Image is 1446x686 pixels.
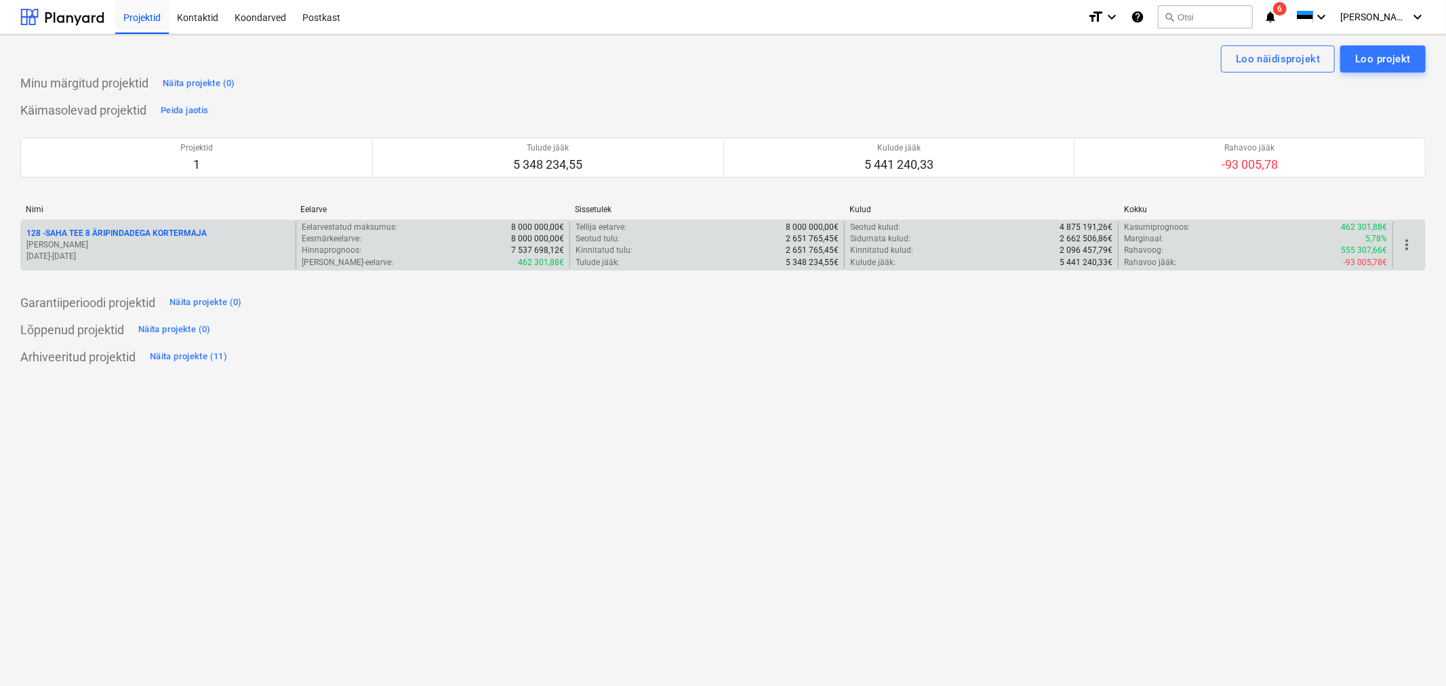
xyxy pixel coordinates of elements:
p: 128 - SAHA TEE 8 ÄRIPINDADEGA KORTERMAJA [26,228,207,239]
p: Seotud kulud : [850,222,900,233]
button: Otsi [1158,5,1253,28]
p: 5 348 234,55€ [786,257,839,268]
p: 2 651 765,45€ [786,233,839,245]
p: Tulude jääk [513,142,582,154]
i: keyboard_arrow_down [1409,9,1426,25]
div: Loo näidisprojekt [1236,50,1320,68]
p: -93 005,78 [1222,157,1278,173]
p: 5 441 240,33€ [1060,257,1112,268]
p: Garantiiperioodi projektid [20,295,155,311]
p: 8 000 000,00€ [511,233,564,245]
p: [PERSON_NAME]-eelarve : [302,257,393,268]
p: 462 301,88€ [518,257,564,268]
div: Kulud [849,205,1113,214]
div: Näita projekte (0) [169,295,242,310]
div: Eelarve [300,205,564,214]
i: format_size [1087,9,1104,25]
p: -93 005,78€ [1344,257,1387,268]
p: Kinnitatud tulu : [576,245,632,256]
div: Näita projekte (0) [138,322,211,338]
p: Arhiveeritud projektid [20,349,136,365]
p: 1 [180,157,213,173]
p: Marginaal : [1124,233,1163,245]
p: [PERSON_NAME] [26,239,290,251]
p: 4 875 191,26€ [1060,222,1112,233]
button: Peida jaotis [157,100,212,121]
div: Peida jaotis [161,103,208,119]
p: Sidumata kulud : [850,233,910,245]
p: 2 662 506,86€ [1060,233,1112,245]
div: Loo projekt [1355,50,1411,68]
p: [DATE] - [DATE] [26,251,290,262]
p: Hinnaprognoos : [302,245,361,256]
i: keyboard_arrow_down [1313,9,1329,25]
p: Projektid [180,142,213,154]
i: Abikeskus [1131,9,1144,25]
button: Näita projekte (11) [146,346,230,368]
button: Näita projekte (0) [135,319,214,341]
p: Rahavoo jääk [1222,142,1278,154]
span: [PERSON_NAME] [1340,12,1408,22]
p: Eesmärkeelarve : [302,233,361,245]
div: Sissetulek [575,205,839,214]
div: Näita projekte (0) [163,76,235,92]
div: Kokku [1124,205,1388,214]
button: Loo näidisprojekt [1221,45,1335,73]
i: notifications [1264,9,1277,25]
p: Käimasolevad projektid [20,102,146,119]
button: Loo projekt [1340,45,1426,73]
p: 2 096 457,79€ [1060,245,1112,256]
p: 5 348 234,55 [513,157,582,173]
div: 128 -SAHA TEE 8 ÄRIPINDADEGA KORTERMAJA[PERSON_NAME][DATE]-[DATE] [26,228,290,262]
span: more_vert [1399,237,1415,253]
iframe: Chat Widget [1378,621,1446,686]
p: 7 537 698,12€ [511,245,564,256]
button: Näita projekte (0) [166,292,245,314]
p: 5,78% [1365,233,1387,245]
p: Lõppenud projektid [20,322,124,338]
p: 5 441 240,33 [864,157,933,173]
p: 8 000 000,00€ [786,222,839,233]
p: Kulude jääk : [850,257,896,268]
span: 6 [1273,2,1287,16]
p: Rahavoo jääk : [1124,257,1176,268]
p: 2 651 765,45€ [786,245,839,256]
p: 462 301,88€ [1341,222,1387,233]
span: search [1164,12,1175,22]
div: Nimi [26,205,289,214]
button: Näita projekte (0) [159,73,239,94]
p: Seotud tulu : [576,233,620,245]
p: Minu märgitud projektid [20,75,148,92]
p: Kasumiprognoos : [1124,222,1190,233]
p: 8 000 000,00€ [511,222,564,233]
p: 555 307,66€ [1341,245,1387,256]
p: Tulude jääk : [576,257,620,268]
p: Kinnitatud kulud : [850,245,913,256]
p: Rahavoog : [1124,245,1163,256]
i: keyboard_arrow_down [1104,9,1120,25]
div: Näita projekte (11) [150,349,227,365]
p: Eelarvestatud maksumus : [302,222,397,233]
p: Kulude jääk [864,142,933,154]
p: Tellija eelarve : [576,222,626,233]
